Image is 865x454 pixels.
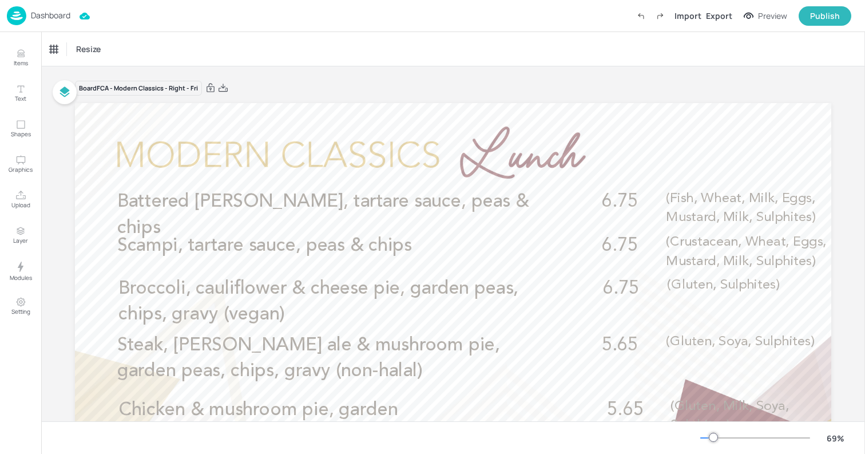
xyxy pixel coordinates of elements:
span: Steak, [PERSON_NAME] ale & mushroom pie, garden peas, chips, gravy (non-halal) [117,336,500,381]
div: Publish [810,10,840,22]
span: 6.75 [602,193,638,211]
img: logo-86c26b7e.jpg [7,6,26,25]
span: (Gluten, Sulphites) [667,278,779,291]
span: (Fish, Wheat, Milk, Eggs, Mustard, Milk, Sulphites) [666,192,816,224]
span: (Gluten, Milk, Soya, Sulphites) [670,400,789,432]
div: Board FCA - Modern Classics - Right - Fri [75,81,202,96]
div: Preview [758,10,787,22]
button: Publish [799,6,851,26]
span: 5.65 [602,336,638,354]
span: 6.75 [603,279,639,298]
span: 6.75 [602,237,638,255]
span: 5.65 [607,401,643,419]
span: Scampi, tartare sauce, peas & chips [117,237,412,255]
div: Export [706,10,732,22]
span: Resize [74,43,103,55]
span: Broccoli, cauliflower & cheese pie, garden peas, chips, gravy (vegan) [118,279,519,324]
span: Battered [PERSON_NAME], tartare sauce, peas & chips [117,193,529,238]
span: Chicken & mushroom pie, garden peas, chips, gravy (non-halal) [118,401,398,445]
label: Undo (Ctrl + Z) [631,6,650,26]
p: Dashboard [31,11,70,19]
div: 69 % [822,432,849,444]
span: (Gluten, Soya, Sulphites) [666,335,815,348]
div: Import [674,10,701,22]
label: Redo (Ctrl + Y) [650,6,670,26]
span: (Crustacean, Wheat, Eggs, Mustard, Milk, Sulphites) [666,236,826,268]
button: Preview [737,7,794,25]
